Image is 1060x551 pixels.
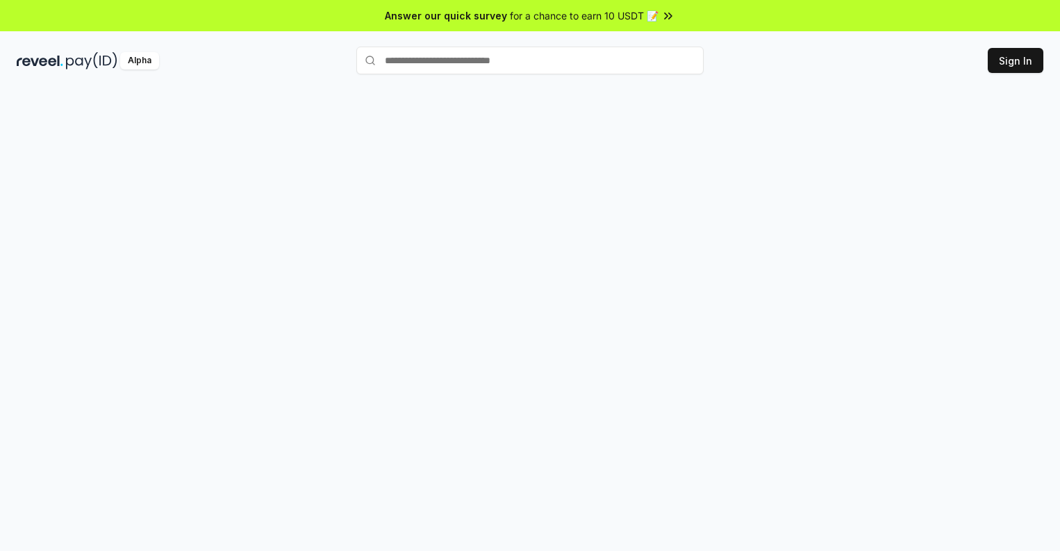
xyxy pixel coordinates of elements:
[17,52,63,69] img: reveel_dark
[988,48,1043,73] button: Sign In
[120,52,159,69] div: Alpha
[385,8,507,23] span: Answer our quick survey
[66,52,117,69] img: pay_id
[510,8,659,23] span: for a chance to earn 10 USDT 📝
